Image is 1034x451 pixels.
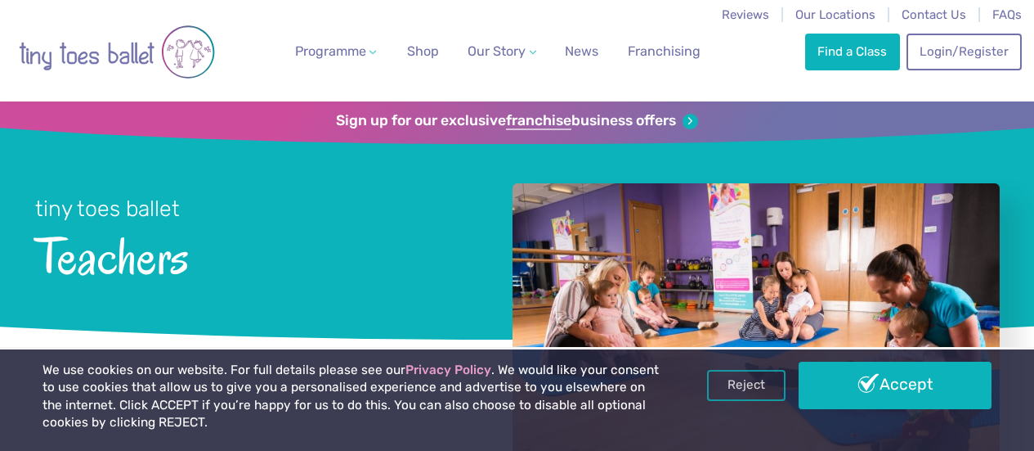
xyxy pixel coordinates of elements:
a: Franchising [621,35,707,68]
a: Accept [799,362,991,409]
a: FAQs [992,7,1022,22]
a: Shop [401,35,445,68]
a: Privacy Policy [405,363,491,377]
small: tiny toes ballet [35,196,180,222]
p: We use cookies on our website. For full details please see our . We would like your consent to us... [43,362,660,432]
a: Programme [289,35,383,68]
span: Franchising [628,43,701,59]
a: News [558,35,605,68]
a: Sign up for our exclusivefranchisebusiness offers [336,112,698,130]
a: Our Locations [795,7,875,22]
span: News [565,43,598,59]
a: Reviews [722,7,769,22]
strong: franchise [506,112,571,130]
a: Login/Register [906,34,1021,70]
span: Shop [407,43,439,59]
img: tiny toes ballet [19,11,215,93]
a: Contact Us [902,7,966,22]
span: Our Story [468,43,526,59]
span: Programme [295,43,366,59]
a: Our Story [461,35,543,68]
a: Reject [707,370,786,401]
span: Teachers [35,223,469,284]
a: Find a Class [805,34,900,70]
